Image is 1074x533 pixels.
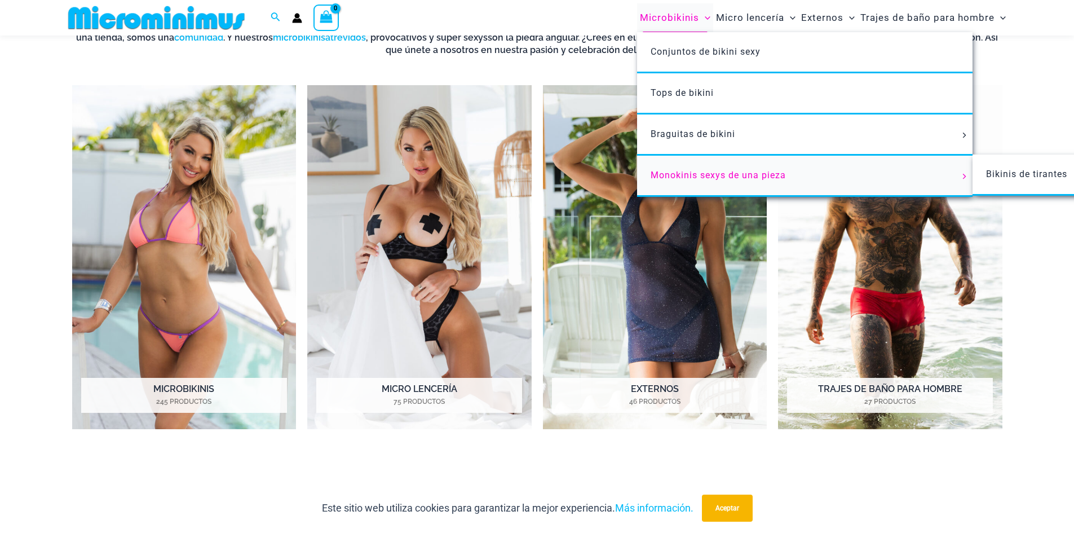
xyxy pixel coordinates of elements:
font: 245 productos [156,398,211,406]
font: Microbikinis [153,384,214,394]
font: Externos [631,384,679,394]
a: Enlace del icono de búsqueda [271,11,281,25]
img: MM SHOP LOGO PLANO [64,5,249,30]
a: MicrobikinisAlternar menúAlternar menú [637,3,713,32]
font: Microbikinis [640,12,699,23]
img: Externos [543,85,767,430]
font: 46 productos [629,398,680,406]
font: Tops de bikini [651,87,714,98]
font: Conjuntos de bikini sexy [651,46,761,57]
font: Externos [801,12,843,23]
a: Visita la categoría de producto Micro Bikinis [72,85,297,430]
a: Enlace del icono de la cuenta [292,13,302,23]
img: Micro lencería [307,85,532,430]
font: Micro lencería [382,384,457,394]
font: Este sitio web utiliza cookies para garantizar la mejor experiencia. [322,502,615,514]
font: Monokinis sexys de una pieza [651,170,786,180]
span: Alternar menú [958,133,970,138]
font: . Y nuestros [223,32,273,43]
button: Aceptar [702,495,753,522]
font: Trajes de baño para hombre [860,12,995,23]
a: Trajes de baño para hombreAlternar menúAlternar menú [858,3,1009,32]
font: 75 productos [394,398,445,406]
font: Este es el extraordinario mundo de Microminimus, el destino definitivo para el microbikini, que c... [76,19,997,42]
a: Más información. [615,502,693,514]
img: Microbikinis [72,85,297,430]
a: Micro lenceríaAlternar menúAlternar menú [713,3,798,32]
font: Aceptar [715,504,739,512]
a: Monokinis sexys de una piezaAlternar menúAlternar menú [637,156,973,197]
a: ExternosAlternar menúAlternar menú [798,3,858,32]
a: Visita la categoría de productos Trajes de baño para hombre [778,85,1002,430]
a: atrevidos [325,32,366,43]
span: Alternar menú [995,3,1006,32]
img: Trajes de baño para hombre [778,85,1002,430]
font: Trajes de baño para hombre [818,384,962,394]
a: comunidad [174,32,223,43]
a: microbikinis [273,32,325,43]
span: Alternar menú [958,174,970,179]
a: Ver carrito de compras, vacío [313,5,339,30]
a: Conjuntos de bikini sexy [637,32,973,73]
a: Braguitas de bikiniAlternar menúAlternar menú [637,114,973,156]
font: Bikinis de tirantes [986,169,1067,179]
span: Alternar menú [843,3,855,32]
font: Micro lencería [716,12,784,23]
font: Braguitas de bikini [651,129,735,139]
a: Tops de bikini [637,73,973,114]
span: Alternar menú [699,3,710,32]
a: Visita la categoría de producto Micro Lencería [307,85,532,430]
font: 27 productos [864,398,916,406]
nav: Navegación del sitio [635,2,1011,34]
a: Visita la categoría de productos Outers [543,85,767,430]
font: , provocativos y súper sexys [366,32,488,43]
span: Alternar menú [784,3,795,32]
